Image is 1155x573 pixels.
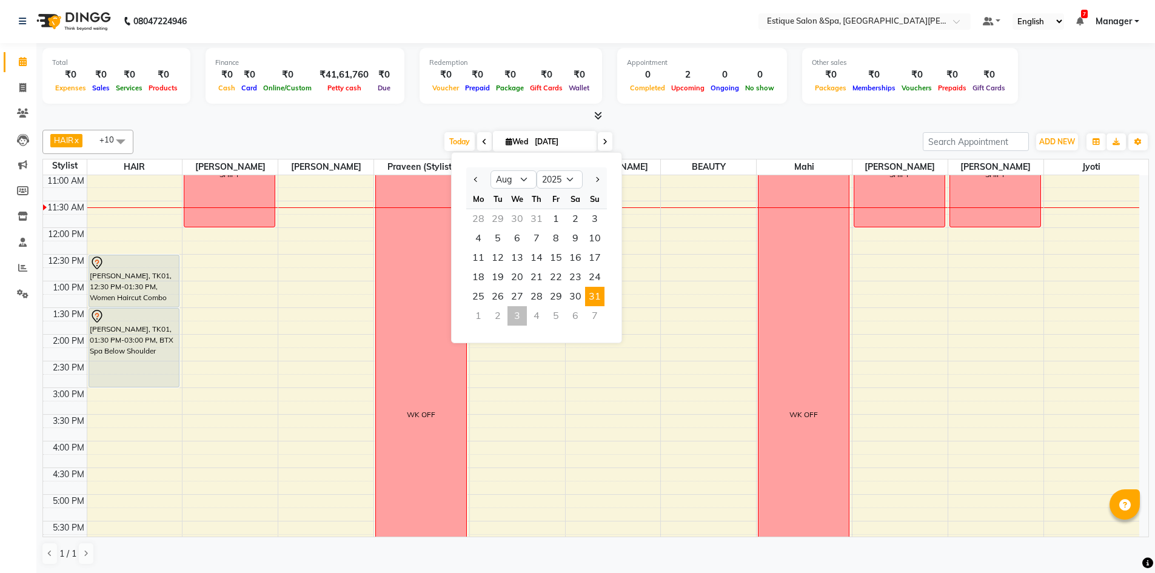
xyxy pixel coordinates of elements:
div: 1:30 PM [50,308,87,321]
span: 11 [469,248,488,267]
div: We [507,189,527,209]
span: 14 [527,248,546,267]
span: HAIR [54,135,73,145]
div: 12:00 PM [45,228,87,241]
div: Friday, August 1, 2025 [546,209,566,229]
div: [PERSON_NAME], TK01, 01:30 PM-03:00 PM, BTX Spa Below Shoulder [89,309,179,387]
span: Wed [503,137,531,146]
div: Thursday, September 4, 2025 [527,306,546,326]
span: 18 [469,267,488,287]
div: Tuesday, July 29, 2025 [488,209,507,229]
div: Total [52,58,181,68]
span: 4 [469,229,488,248]
span: [PERSON_NAME] [278,159,373,175]
div: Finance [215,58,395,68]
span: Expenses [52,84,89,92]
span: +10 [99,135,123,144]
span: Voucher [429,84,462,92]
span: No show [742,84,777,92]
span: Praveen (stylist) [374,159,469,175]
span: [PERSON_NAME] [948,159,1043,175]
span: 17 [585,248,604,267]
div: ₹0 [812,68,849,82]
span: 7 [527,229,546,248]
div: Tu [488,189,507,209]
div: 12:30 PM [45,255,87,267]
div: Saturday, September 6, 2025 [566,306,585,326]
div: Sunday, September 7, 2025 [585,306,604,326]
div: ₹0 [849,68,899,82]
div: 0 [742,68,777,82]
span: 12 [488,248,507,267]
div: Wednesday, August 13, 2025 [507,248,527,267]
span: Services [113,84,146,92]
div: Thursday, August 21, 2025 [527,267,546,287]
div: 2:30 PM [50,361,87,374]
div: ₹0 [493,68,527,82]
div: 3:30 PM [50,415,87,427]
span: Card [238,84,260,92]
div: Su [585,189,604,209]
div: 11:00 AM [45,175,87,187]
span: 28 [527,287,546,306]
div: ₹0 [429,68,462,82]
div: ₹0 [566,68,592,82]
span: Cash [215,84,238,92]
div: ₹0 [113,68,146,82]
div: ₹0 [52,68,89,82]
div: Other sales [812,58,1008,68]
span: 8 [546,229,566,248]
span: 22 [546,267,566,287]
span: Products [146,84,181,92]
div: Wednesday, September 3, 2025 [507,306,527,326]
span: [PERSON_NAME] [182,159,278,175]
span: 6 [507,229,527,248]
span: Upcoming [668,84,708,92]
div: Tuesday, August 5, 2025 [488,229,507,248]
div: Tuesday, August 26, 2025 [488,287,507,306]
img: logo [31,4,114,38]
div: Monday, August 18, 2025 [469,267,488,287]
span: 9 [566,229,585,248]
a: 7 [1076,16,1083,27]
div: ₹0 [238,68,260,82]
div: Thursday, August 7, 2025 [527,229,546,248]
div: ₹0 [89,68,113,82]
button: ADD NEW [1036,133,1078,150]
div: Redemption [429,58,592,68]
div: WK OFF [789,409,818,420]
span: Today [444,132,475,151]
div: 0 [708,68,742,82]
div: Thursday, August 14, 2025 [527,248,546,267]
div: Wednesday, August 20, 2025 [507,267,527,287]
div: Monday, August 4, 2025 [469,229,488,248]
span: 24 [585,267,604,287]
span: Gift Cards [527,84,566,92]
div: Wednesday, August 6, 2025 [507,229,527,248]
div: 11:30 AM [45,201,87,214]
div: Friday, August 22, 2025 [546,267,566,287]
div: Sa [566,189,585,209]
span: Completed [627,84,668,92]
span: 1 [546,209,566,229]
div: Friday, August 29, 2025 [546,287,566,306]
input: 2025-09-03 [531,133,592,151]
span: 3 [585,209,604,229]
div: Wednesday, July 30, 2025 [507,209,527,229]
span: 19 [488,267,507,287]
span: 2 [566,209,585,229]
div: ₹0 [462,68,493,82]
span: Packages [812,84,849,92]
div: Fr [546,189,566,209]
b: 08047224946 [133,4,187,38]
span: Sales [89,84,113,92]
div: Sunday, August 3, 2025 [585,209,604,229]
span: Jyoti [1044,159,1139,175]
div: 4:00 PM [50,441,87,454]
span: 30 [566,287,585,306]
div: ₹0 [146,68,181,82]
div: Thursday, July 31, 2025 [527,209,546,229]
span: Petty cash [324,84,364,92]
span: 16 [566,248,585,267]
span: 31 [585,287,604,306]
